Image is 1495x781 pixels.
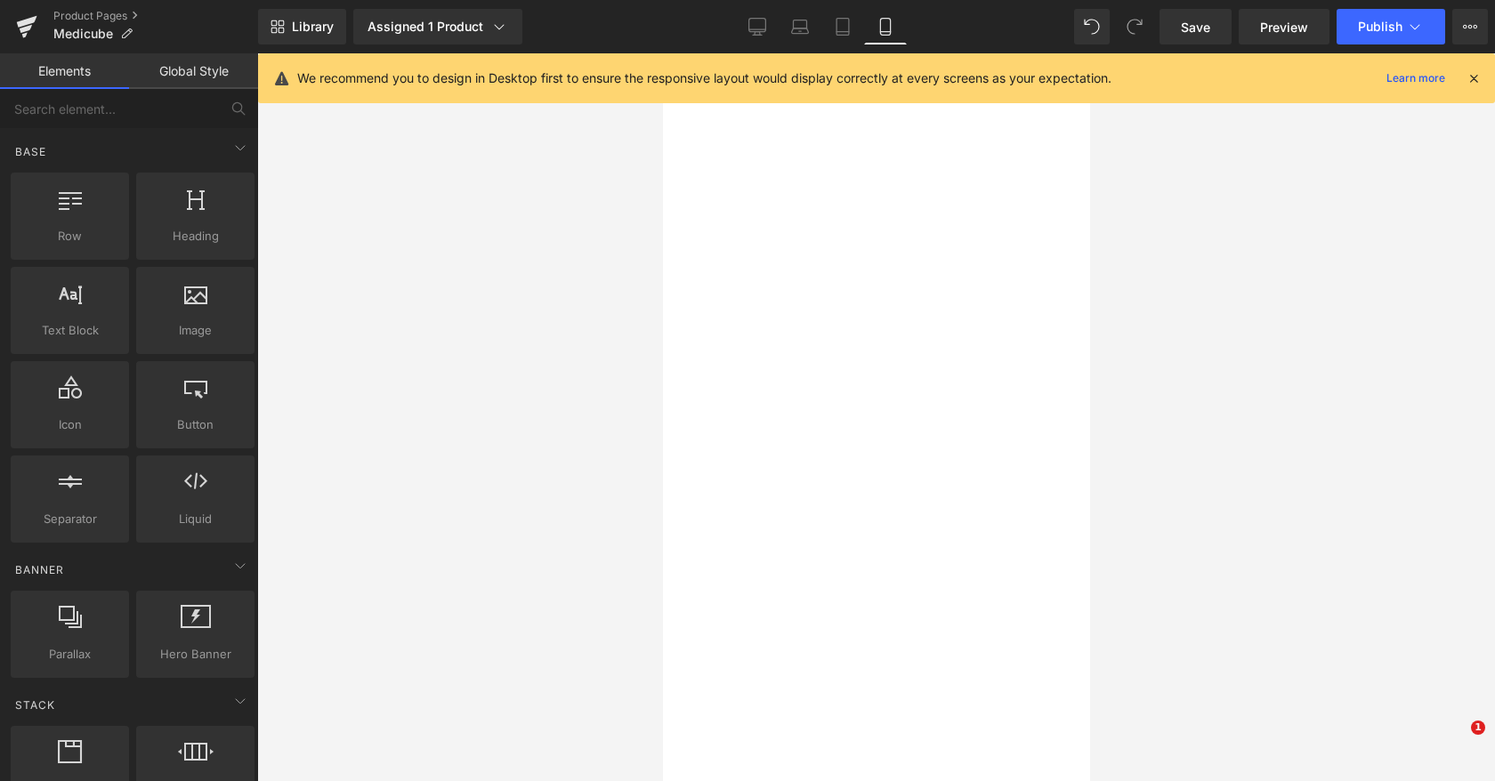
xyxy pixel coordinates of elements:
span: Publish [1358,20,1402,34]
span: Icon [16,415,124,434]
iframe: Intercom live chat [1434,721,1477,763]
span: Banner [13,561,66,578]
a: Desktop [736,9,779,44]
p: We recommend you to design in Desktop first to ensure the responsive layout would display correct... [297,68,1111,88]
span: Heading [141,227,249,246]
span: Save [1181,18,1210,36]
span: Base [13,143,48,160]
span: Separator [16,510,124,528]
span: Hero Banner [141,645,249,664]
button: Redo [1117,9,1152,44]
span: Stack [13,696,57,713]
button: Publish [1337,9,1445,44]
a: Learn more [1379,68,1452,89]
button: Undo [1074,9,1110,44]
a: New Library [258,9,346,44]
a: Global Style [129,53,258,89]
a: Mobile [864,9,907,44]
a: Product Pages [53,9,258,23]
span: Image [141,321,249,340]
span: Button [141,415,249,434]
span: Medicube [53,27,113,41]
a: Preview [1239,9,1329,44]
div: Assigned 1 Product [368,18,508,36]
span: Text Block [16,321,124,340]
span: Row [16,227,124,246]
button: More [1452,9,1488,44]
span: Liquid [141,510,249,528]
span: 1 [1471,721,1485,735]
span: Library [292,19,334,35]
span: Parallax [16,645,124,664]
a: Tablet [821,9,864,44]
span: Preview [1260,18,1308,36]
a: Laptop [779,9,821,44]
